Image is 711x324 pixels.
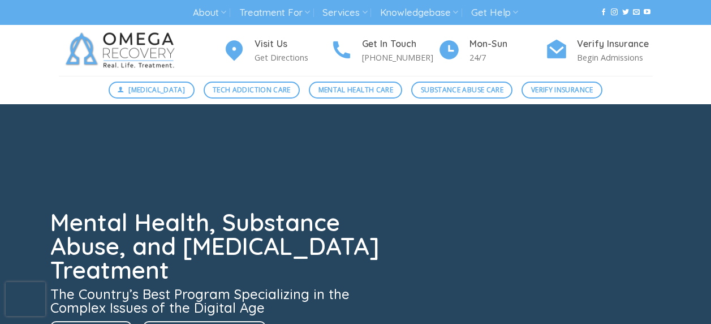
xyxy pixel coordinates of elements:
h1: Mental Health, Substance Abuse, and [MEDICAL_DATA] Treatment [50,211,386,282]
a: Get Help [471,2,518,23]
a: Visit Us Get Directions [223,37,330,65]
p: Get Directions [255,51,330,64]
img: Omega Recovery [59,25,186,76]
a: Verify Insurance Begin Admissions [545,37,653,65]
span: Mental Health Care [318,84,393,95]
h4: Get In Touch [362,37,438,52]
h4: Verify Insurance [577,37,653,52]
a: Substance Abuse Care [411,82,512,99]
a: Follow on YouTube [644,8,650,16]
p: 24/7 [469,51,545,64]
a: Follow on Twitter [622,8,629,16]
a: About [193,2,226,23]
a: Tech Addiction Care [204,82,300,99]
h4: Visit Us [255,37,330,52]
a: Verify Insurance [522,82,602,99]
a: Treatment For [239,2,310,23]
a: Follow on Facebook [600,8,607,16]
a: Follow on Instagram [611,8,618,16]
span: Verify Insurance [531,84,593,95]
a: Services [322,2,367,23]
a: Get In Touch [PHONE_NUMBER] [330,37,438,65]
span: Tech Addiction Care [213,84,291,95]
a: Send us an email [633,8,640,16]
span: Substance Abuse Care [421,84,503,95]
a: Knowledgebase [380,2,458,23]
h4: Mon-Sun [469,37,545,52]
p: [PHONE_NUMBER] [362,51,438,64]
a: [MEDICAL_DATA] [109,82,195,99]
p: Begin Admissions [577,51,653,64]
a: Mental Health Care [309,82,402,99]
h3: The Country’s Best Program Specializing in the Complex Issues of the Digital Age [50,287,386,314]
span: [MEDICAL_DATA] [128,84,185,95]
iframe: reCAPTCHA [6,282,45,316]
